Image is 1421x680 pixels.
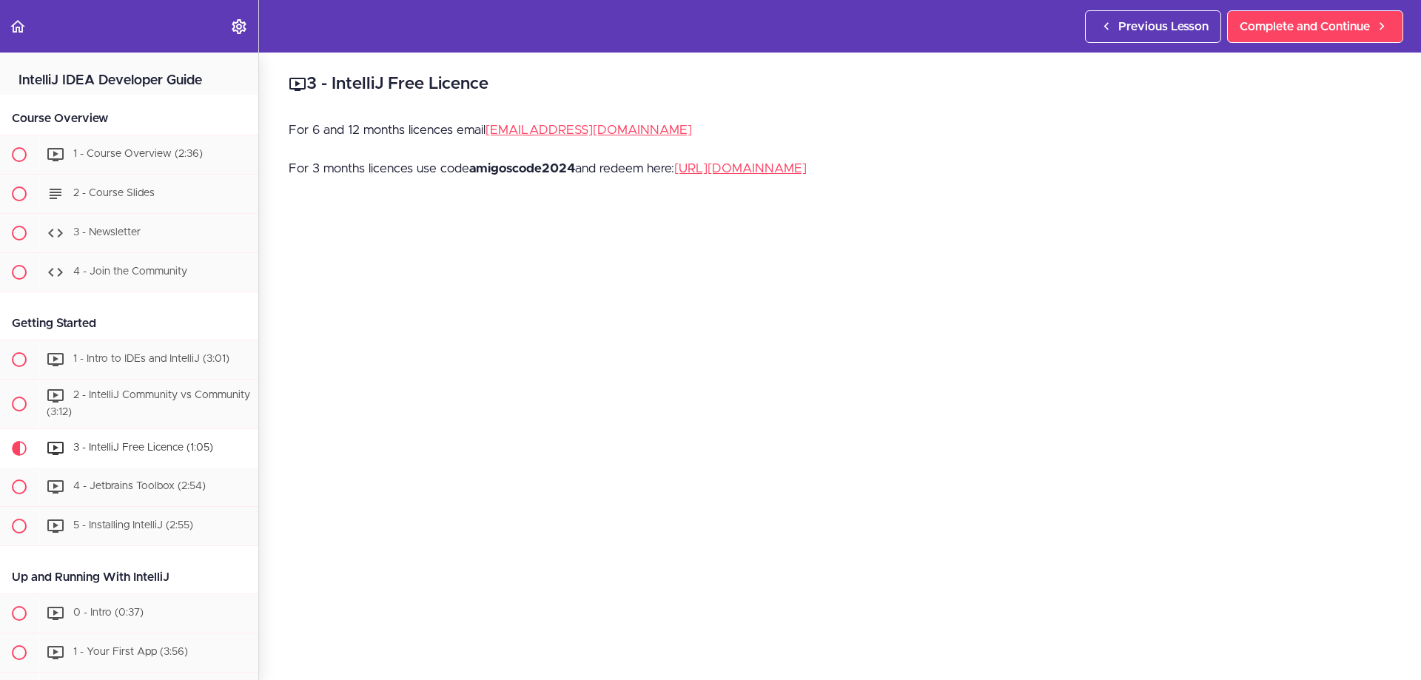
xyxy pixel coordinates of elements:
[486,124,692,136] a: [EMAIL_ADDRESS][DOMAIN_NAME]
[73,266,187,277] span: 4 - Join the Community
[73,607,144,618] span: 0 - Intro (0:37)
[73,354,229,364] span: 1 - Intro to IDEs and IntelliJ (3:01)
[73,647,188,657] span: 1 - Your First App (3:56)
[230,18,248,36] svg: Settings Menu
[73,188,155,198] span: 2 - Course Slides
[73,442,213,453] span: 3 - IntelliJ Free Licence (1:05)
[674,162,807,175] a: [URL][DOMAIN_NAME]
[1085,10,1221,43] a: Previous Lesson
[289,158,1391,180] p: For 3 months licences use code and redeem here:
[289,72,1391,97] h2: 3 - IntelliJ Free Licence
[47,390,250,417] span: 2 - IntelliJ Community vs Community (3:12)
[9,18,27,36] svg: Back to course curriculum
[73,481,206,491] span: 4 - Jetbrains Toolbox (2:54)
[1118,18,1209,36] span: Previous Lesson
[469,162,575,175] strong: amigoscode2024
[73,227,141,238] span: 3 - Newsletter
[73,149,203,159] span: 1 - Course Overview (2:36)
[289,119,1391,141] p: For 6 and 12 months licences email
[1240,18,1370,36] span: Complete and Continue
[73,520,193,531] span: 5 - Installing IntelliJ (2:55)
[1227,10,1403,43] a: Complete and Continue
